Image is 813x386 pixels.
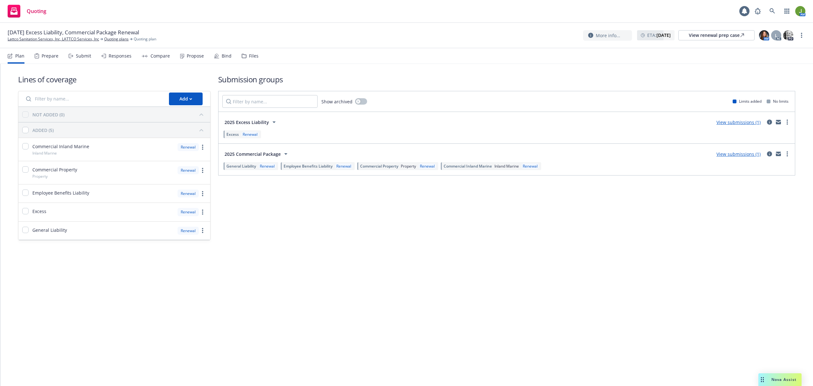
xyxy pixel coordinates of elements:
a: more [783,150,791,158]
div: Responses [109,53,131,59]
span: Excess [226,132,239,137]
strong: [DATE] [656,32,671,38]
a: Quoting [5,2,49,20]
span: Employee Benefits Liability [284,163,333,169]
div: Renewal [178,143,199,151]
span: Commercial Inland Marine [444,163,492,169]
button: ADDED (5) [32,125,206,135]
div: No limits [767,99,789,104]
a: View submissions (1) [716,151,761,157]
div: Propose [187,53,204,59]
button: 2025 Commercial Package [222,148,292,160]
span: Commercial Property [32,166,77,173]
div: Renewal [335,163,353,169]
img: photo [795,6,805,16]
a: Quoting plans [104,36,129,42]
span: Property [401,163,416,169]
span: Property [32,174,48,179]
button: Add [169,93,203,105]
a: View submissions (1) [716,119,761,125]
span: Nova Assist [771,377,796,382]
div: Renewal [178,166,199,174]
div: Files [249,53,259,59]
div: Add [179,93,192,105]
div: Plan [15,53,24,59]
span: [DATE] Excess Liability, Commercial Package Renewal [8,29,139,36]
img: photo [783,30,793,40]
input: Filter by name... [22,93,165,105]
span: Commercial Inland Marine [32,143,89,150]
a: mail [775,150,782,158]
span: 2025 Excess Liability [225,119,269,126]
a: View renewal prep case [678,30,755,40]
div: NOT ADDED (0) [32,111,64,118]
div: Renewal [178,208,199,216]
a: more [199,167,206,174]
span: 2025 Commercial Package [225,151,281,157]
span: Inland Marine [494,163,519,169]
div: Renewal [521,163,539,169]
a: Lattco Sanitation Services, Inc, LATTCO Services, Inc [8,36,99,42]
a: circleInformation [766,118,773,126]
div: Drag to move [758,373,766,386]
h1: Lines of coverage [18,74,211,85]
button: Nova Assist [758,373,802,386]
div: View renewal prep case [689,31,744,40]
span: ETA : [647,32,671,38]
a: Search [766,5,779,17]
button: NOT ADDED (0) [32,109,206,120]
div: Renewal [259,163,276,169]
a: more [798,31,805,39]
div: Bind [222,53,232,59]
a: Report a Bug [751,5,764,17]
a: Switch app [781,5,793,17]
div: ADDED (5) [32,127,54,134]
a: circleInformation [766,150,773,158]
a: more [199,190,206,197]
div: Renewal [241,132,259,137]
a: mail [775,118,782,126]
a: more [199,227,206,234]
div: Renewal [419,163,436,169]
div: Limits added [733,99,762,104]
div: Renewal [178,190,199,197]
img: photo [759,30,769,40]
a: more [783,118,791,126]
div: Compare [151,53,170,59]
span: Inland Marine [32,150,57,156]
span: More info... [596,32,620,39]
span: L [775,32,777,39]
button: 2025 Excess Liability [222,116,280,128]
div: Prepare [42,53,58,59]
div: Submit [76,53,91,59]
h1: Submission groups [218,74,795,85]
span: Excess [32,208,46,215]
div: Renewal [178,227,199,235]
a: more [199,143,206,151]
span: Commercial Property [360,163,398,169]
span: Show archived [321,98,353,105]
input: Filter by name... [222,95,318,108]
button: More info... [583,30,632,41]
span: Quoting [27,9,46,14]
span: Employee Benefits Liability [32,190,89,196]
span: General Liability [226,163,256,169]
a: more [199,208,206,216]
span: General Liability [32,227,67,233]
span: Quoting plan [134,36,156,42]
